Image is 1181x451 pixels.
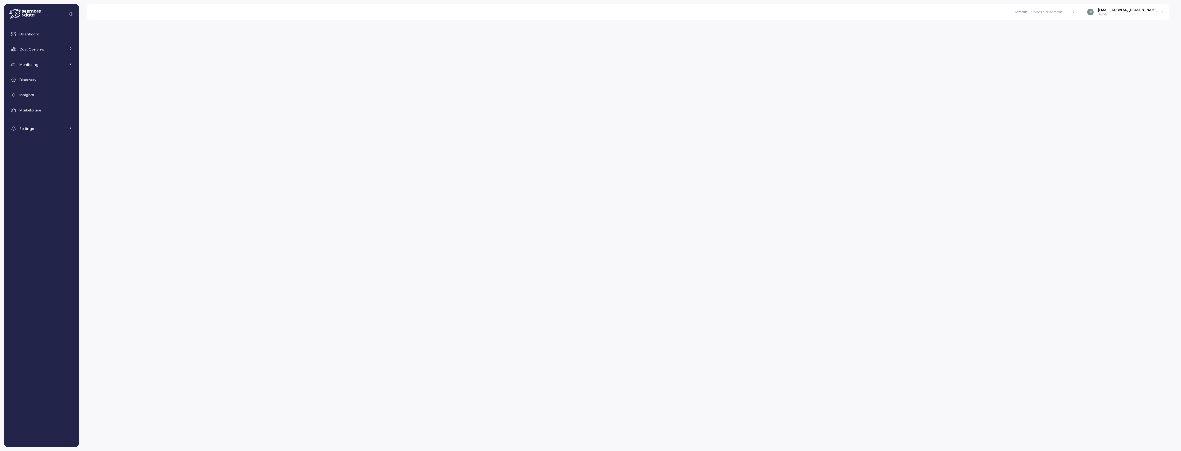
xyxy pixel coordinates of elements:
[6,43,77,55] a: Cost Overview
[19,108,41,113] span: Marketplace
[19,77,36,82] span: Discovery
[19,47,44,52] span: Cost Overview
[1098,12,1158,17] p: Owner
[6,104,77,116] a: Marketplace
[19,32,39,37] span: Dashboard
[6,74,77,86] a: Discovery
[1031,10,1063,14] div: Choose a domain
[1087,9,1094,15] img: 8b38840e6dc05d7795a5b5428363ffcd
[6,123,77,135] a: Settings
[19,126,34,131] span: Settings
[19,92,34,97] span: Insights
[1098,7,1158,12] div: [EMAIL_ADDRESS][DOMAIN_NAME]
[1014,10,1028,14] p: Domain :
[67,12,75,16] button: Collapse navigation
[6,58,77,71] a: Monitoring
[19,62,38,67] span: Monitoring
[6,89,77,101] a: Insights
[6,28,77,40] a: Dashboard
